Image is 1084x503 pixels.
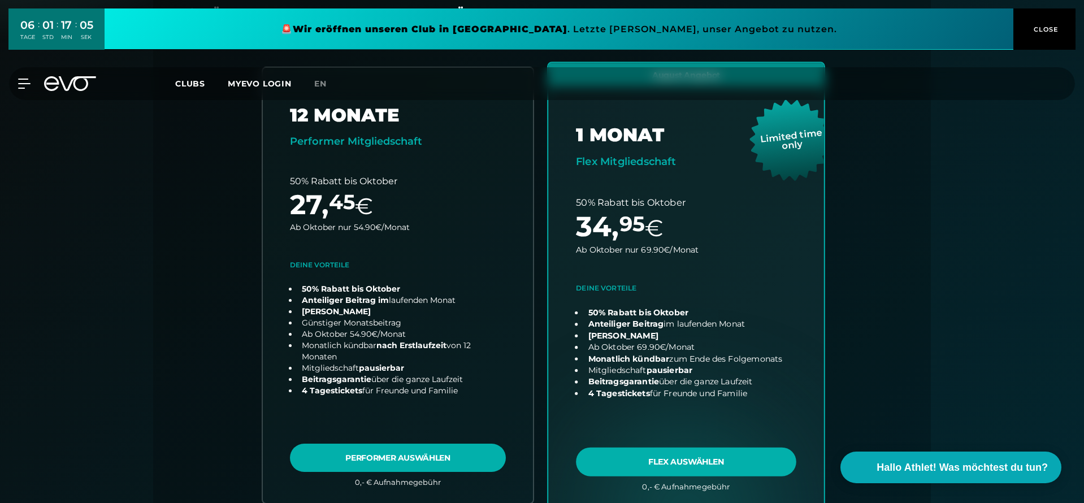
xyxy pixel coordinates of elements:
a: Clubs [175,78,228,89]
span: CLOSE [1031,24,1059,34]
div: 01 [42,17,54,33]
div: 06 [20,17,35,33]
div: TAGE [20,33,35,41]
span: Hallo Athlet! Was möchtest du tun? [877,460,1048,475]
div: : [57,18,58,48]
div: SEK [80,33,93,41]
div: 05 [80,17,93,33]
div: : [38,18,40,48]
button: CLOSE [1013,8,1076,50]
button: Hallo Athlet! Was möchtest du tun? [840,452,1061,483]
span: en [314,79,327,89]
div: 17 [61,17,72,33]
a: en [314,77,340,90]
div: : [75,18,77,48]
span: Clubs [175,79,205,89]
div: STD [42,33,54,41]
div: MIN [61,33,72,41]
a: MYEVO LOGIN [228,79,292,89]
